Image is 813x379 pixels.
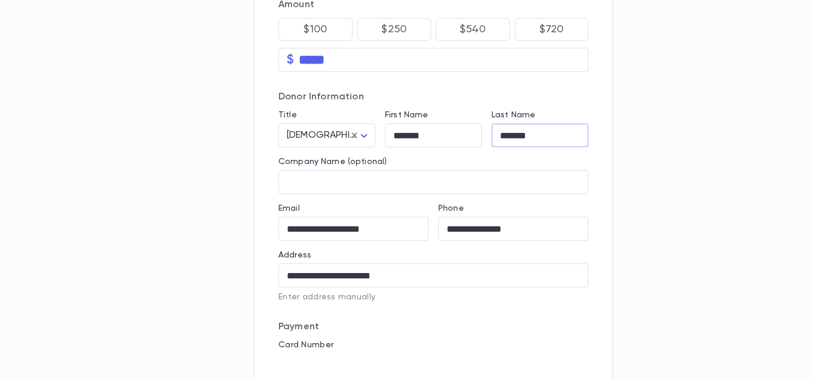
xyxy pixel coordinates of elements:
[515,18,589,41] button: $720
[385,110,428,120] label: First Name
[278,110,297,120] label: Title
[492,110,535,120] label: Last Name
[278,353,588,377] iframe: card
[357,18,432,41] button: $250
[304,23,327,35] p: $100
[278,157,387,166] label: Company Name (optional)
[278,204,300,213] label: Email
[278,250,311,260] label: Address
[278,124,375,147] div: [DEMOGRAPHIC_DATA]
[381,23,406,35] p: $250
[539,23,564,35] p: $720
[278,91,588,103] p: Donor Information
[460,23,486,35] p: $540
[436,18,510,41] button: $540
[438,204,464,213] label: Phone
[278,340,588,350] p: Card Number
[278,18,353,41] button: $100
[287,54,294,66] p: $
[287,131,389,140] span: [DEMOGRAPHIC_DATA]
[278,292,588,302] p: Enter address manually
[278,321,588,333] p: Payment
